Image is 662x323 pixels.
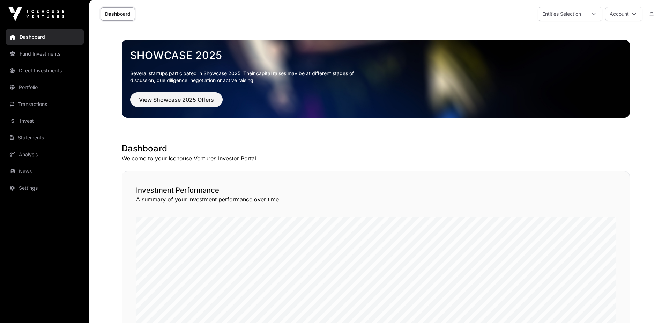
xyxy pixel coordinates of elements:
a: Transactions [6,96,84,112]
img: Icehouse Ventures Logo [8,7,64,21]
p: A summary of your investment performance over time. [136,195,616,203]
a: View Showcase 2025 Offers [130,99,223,106]
a: Dashboard [6,29,84,45]
h2: Investment Performance [136,185,616,195]
a: Dashboard [101,7,135,21]
a: Analysis [6,147,84,162]
a: News [6,164,84,179]
a: Fund Investments [6,46,84,62]
a: Settings [6,180,84,196]
button: Account [605,7,642,21]
div: Entities Selection [538,7,585,21]
a: Statements [6,130,84,145]
p: Welcome to your Icehouse Ventures Investor Portal. [122,154,630,163]
h1: Dashboard [122,143,630,154]
p: Several startups participated in Showcase 2025. Their capital raises may be at different stages o... [130,70,365,84]
span: View Showcase 2025 Offers [139,95,214,104]
a: Direct Investments [6,63,84,78]
a: Invest [6,113,84,129]
img: Showcase 2025 [122,40,630,118]
a: Portfolio [6,80,84,95]
button: View Showcase 2025 Offers [130,92,223,107]
a: Showcase 2025 [130,49,622,62]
